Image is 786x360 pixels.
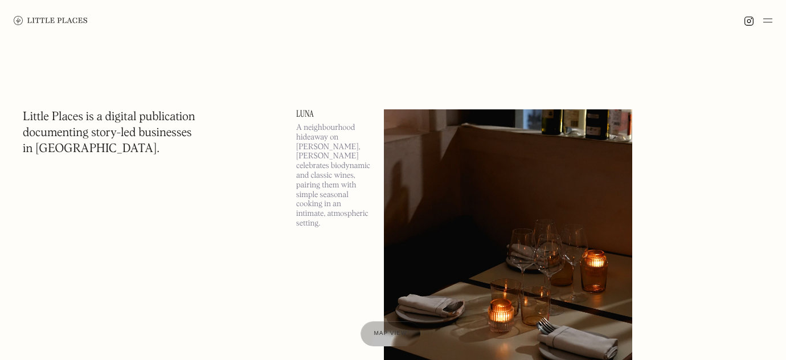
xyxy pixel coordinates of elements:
span: Map view [374,330,407,337]
a: Map view [361,321,421,346]
a: Luna [296,109,370,118]
p: A neighbourhood hideaway on [PERSON_NAME], [PERSON_NAME] celebrates biodynamic and classic wines,... [296,123,370,228]
h1: Little Places is a digital publication documenting story-led businesses in [GEOGRAPHIC_DATA]. [23,109,195,157]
